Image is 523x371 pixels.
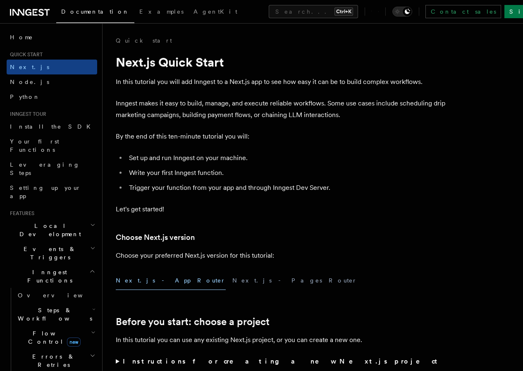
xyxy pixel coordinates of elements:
[7,245,90,261] span: Events & Triggers
[14,329,91,346] span: Flow Control
[193,8,237,15] span: AgentKit
[116,203,447,215] p: Let's get started!
[127,167,447,179] li: Write your first Inngest function.
[116,98,447,121] p: Inngest makes it easy to build, manage, and execute reliable workflows. Some use cases include sc...
[56,2,134,23] a: Documentation
[7,119,97,134] a: Install the SDK
[14,303,97,326] button: Steps & Workflows
[7,265,97,288] button: Inngest Functions
[7,268,89,285] span: Inngest Functions
[116,131,447,142] p: By the end of this ten-minute tutorial you will:
[116,356,447,367] summary: Instructions for creating a new Next.js project
[116,55,447,69] h1: Next.js Quick Start
[425,5,501,18] a: Contact sales
[139,8,184,15] span: Examples
[116,76,447,88] p: In this tutorial you will add Inngest to a Next.js app to see how easy it can be to build complex...
[14,288,97,303] a: Overview
[14,352,90,369] span: Errors & Retries
[189,2,242,22] a: AgentKit
[61,8,129,15] span: Documentation
[127,182,447,194] li: Trigger your function from your app and through Inngest Dev Server.
[7,89,97,104] a: Python
[116,232,195,243] a: Choose Next.js version
[7,242,97,265] button: Events & Triggers
[123,357,441,365] strong: Instructions for creating a new Next.js project
[67,337,81,347] span: new
[18,292,103,299] span: Overview
[10,138,59,153] span: Your first Functions
[7,218,97,242] button: Local Development
[10,79,49,85] span: Node.js
[10,93,40,100] span: Python
[7,210,34,217] span: Features
[7,134,97,157] a: Your first Functions
[7,111,46,117] span: Inngest tour
[7,74,97,89] a: Node.js
[7,157,97,180] a: Leveraging Steps
[10,184,81,199] span: Setting up your app
[7,51,43,58] span: Quick start
[127,152,447,164] li: Set up and run Inngest on your machine.
[232,271,357,290] button: Next.js - Pages Router
[10,33,33,41] span: Home
[14,326,97,349] button: Flow Controlnew
[7,60,97,74] a: Next.js
[116,271,226,290] button: Next.js - App Router
[7,222,90,238] span: Local Development
[7,180,97,203] a: Setting up your app
[10,161,80,176] span: Leveraging Steps
[334,7,353,16] kbd: Ctrl+K
[10,64,49,70] span: Next.js
[7,30,97,45] a: Home
[134,2,189,22] a: Examples
[116,250,447,261] p: Choose your preferred Next.js version for this tutorial:
[116,334,447,346] p: In this tutorial you can use any existing Next.js project, or you can create a new one.
[392,7,412,17] button: Toggle dark mode
[116,316,270,328] a: Before you start: choose a project
[10,123,96,130] span: Install the SDK
[14,306,92,323] span: Steps & Workflows
[269,5,358,18] button: Search...Ctrl+K
[116,36,172,45] a: Quick start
